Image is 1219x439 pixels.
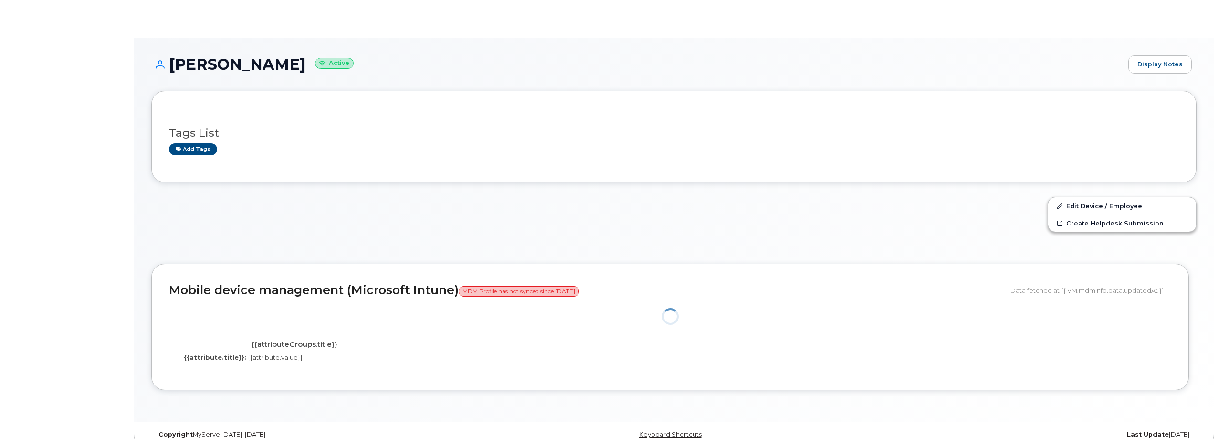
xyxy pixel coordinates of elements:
[848,431,1197,439] div: [DATE]
[169,127,1179,139] h3: Tags List
[459,286,579,297] span: MDM Profile has not synced since [DATE]
[169,143,217,155] a: Add tags
[151,431,500,439] div: MyServe [DATE]–[DATE]
[169,284,1003,297] h2: Mobile device management (Microsoft Intune)
[1048,197,1196,214] a: Edit Device / Employee
[1010,281,1171,300] div: Data fetched at {{ VM.mdmInfo.data.updatedAt }}
[184,353,246,362] label: {{attribute.title}}:
[248,353,303,361] span: {{attribute.value}}
[639,431,702,438] a: Keyboard Shortcuts
[1048,214,1196,232] a: Create Helpdesk Submission
[151,56,1124,73] h1: [PERSON_NAME]
[1128,55,1192,74] a: Display Notes
[158,431,193,438] strong: Copyright
[315,58,354,69] small: Active
[1127,431,1169,438] strong: Last Update
[176,341,412,349] h4: {{attributeGroups.title}}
